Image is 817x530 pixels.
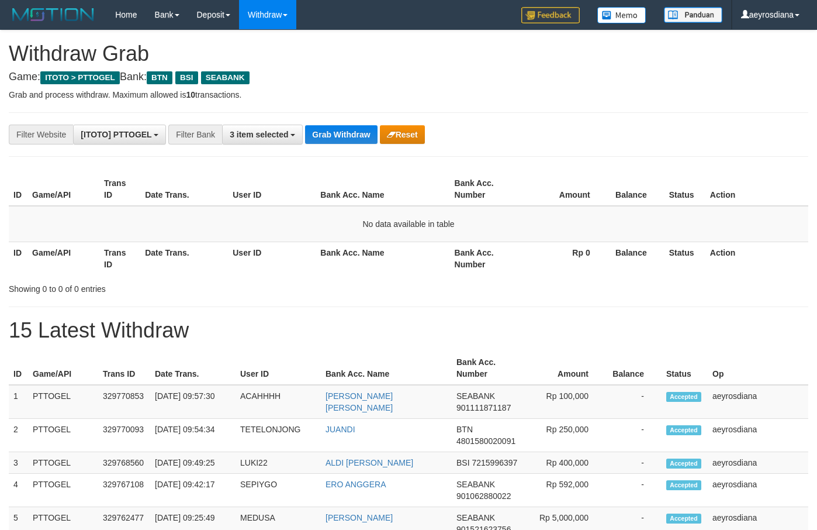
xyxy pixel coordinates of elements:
[666,425,701,435] span: Accepted
[664,7,722,23] img: panduan.png
[28,474,98,507] td: PTTOGEL
[522,385,606,419] td: Rp 100,000
[705,173,808,206] th: Action
[147,71,172,84] span: BTN
[222,125,303,144] button: 3 item selected
[450,173,522,206] th: Bank Acc. Number
[99,242,140,275] th: Trans ID
[9,71,808,83] h4: Game: Bank:
[9,242,27,275] th: ID
[228,242,316,275] th: User ID
[708,352,808,385] th: Op
[316,242,449,275] th: Bank Acc. Name
[472,458,517,467] span: Copy 7215996397 to clipboard
[168,125,222,144] div: Filter Bank
[521,7,580,23] img: Feedback.jpg
[456,491,511,501] span: Copy 901062880022 to clipboard
[456,436,515,446] span: Copy 4801580020091 to clipboard
[201,71,250,84] span: SEABANK
[606,352,662,385] th: Balance
[9,352,28,385] th: ID
[98,419,150,452] td: 329770093
[150,474,236,507] td: [DATE] 09:42:17
[522,173,608,206] th: Amount
[40,71,120,84] span: ITOTO > PTTOGEL
[708,474,808,507] td: aeyrosdiana
[9,419,28,452] td: 2
[666,392,701,402] span: Accepted
[597,7,646,23] img: Button%20Memo.svg
[666,514,701,524] span: Accepted
[664,242,705,275] th: Status
[9,278,332,295] div: Showing 0 to 0 of 0 entries
[608,242,664,275] th: Balance
[140,173,228,206] th: Date Trans.
[236,385,321,419] td: ACAHHHH
[98,452,150,474] td: 329768560
[608,173,664,206] th: Balance
[150,452,236,474] td: [DATE] 09:49:25
[522,352,606,385] th: Amount
[522,419,606,452] td: Rp 250,000
[456,425,473,434] span: BTN
[456,513,495,522] span: SEABANK
[666,459,701,469] span: Accepted
[175,71,198,84] span: BSI
[522,474,606,507] td: Rp 592,000
[236,474,321,507] td: SEPIYGO
[450,242,522,275] th: Bank Acc. Number
[230,130,288,139] span: 3 item selected
[9,319,808,342] h1: 15 Latest Withdraw
[606,474,662,507] td: -
[27,173,99,206] th: Game/API
[606,452,662,474] td: -
[456,391,495,401] span: SEABANK
[9,173,27,206] th: ID
[98,352,150,385] th: Trans ID
[9,385,28,419] td: 1
[150,352,236,385] th: Date Trans.
[236,419,321,452] td: TETELONJONG
[27,242,99,275] th: Game/API
[236,352,321,385] th: User ID
[708,452,808,474] td: aeyrosdiana
[150,385,236,419] td: [DATE] 09:57:30
[9,89,808,101] p: Grab and process withdraw. Maximum allowed is transactions.
[28,419,98,452] td: PTTOGEL
[9,474,28,507] td: 4
[316,173,449,206] th: Bank Acc. Name
[9,206,808,242] td: No data available in table
[186,90,195,99] strong: 10
[456,403,511,412] span: Copy 901111871187 to clipboard
[666,480,701,490] span: Accepted
[28,352,98,385] th: Game/API
[380,125,425,144] button: Reset
[662,352,708,385] th: Status
[99,173,140,206] th: Trans ID
[9,125,73,144] div: Filter Website
[321,352,452,385] th: Bank Acc. Name
[305,125,377,144] button: Grab Withdraw
[9,452,28,474] td: 3
[606,385,662,419] td: -
[28,385,98,419] td: PTTOGEL
[9,42,808,66] h1: Withdraw Grab
[522,452,606,474] td: Rp 400,000
[9,6,98,23] img: MOTION_logo.png
[705,242,808,275] th: Action
[452,352,522,385] th: Bank Acc. Number
[326,425,355,434] a: JUANDI
[28,452,98,474] td: PTTOGEL
[236,452,321,474] td: LUKI22
[98,474,150,507] td: 329767108
[456,480,495,489] span: SEABANK
[708,419,808,452] td: aeyrosdiana
[606,419,662,452] td: -
[73,125,166,144] button: [ITOTO] PTTOGEL
[150,419,236,452] td: [DATE] 09:54:34
[326,513,393,522] a: [PERSON_NAME]
[98,385,150,419] td: 329770853
[708,385,808,419] td: aeyrosdiana
[326,480,386,489] a: ERO ANGGERA
[522,242,608,275] th: Rp 0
